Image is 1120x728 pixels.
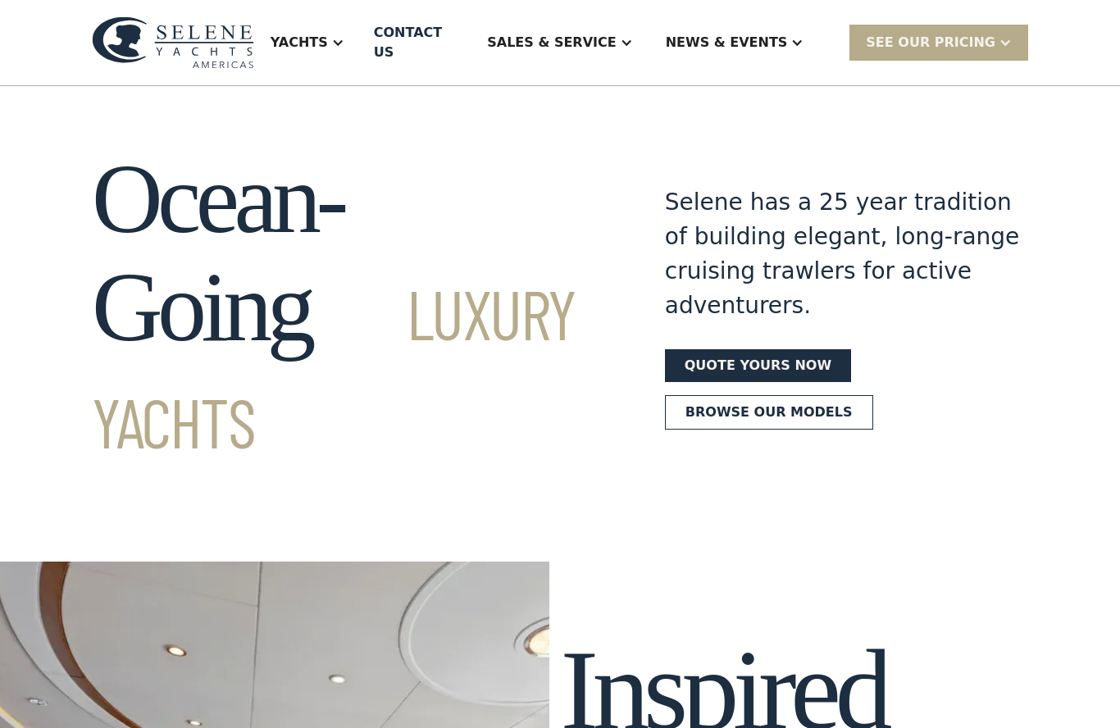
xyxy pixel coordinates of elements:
a: Browse our models [665,395,873,430]
span: Luxury Yachts [92,271,576,462]
div: SEE Our Pricing [866,33,995,52]
img: logo [92,16,254,69]
div: News & EVENTS [666,33,788,52]
div: Yachts [254,10,361,75]
div: Selene has a 25 year tradition of building elegant, long-range cruising trawlers for active adven... [665,185,1028,323]
div: SEE Our Pricing [849,25,1028,60]
div: Yachts [271,33,328,52]
div: Sales & Service [471,10,649,75]
a: Quote yours now [665,349,851,382]
div: Contact US [374,23,458,62]
h1: Ocean-Going [92,145,606,470]
div: News & EVENTS [649,10,821,75]
div: Sales & Service [487,33,616,52]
